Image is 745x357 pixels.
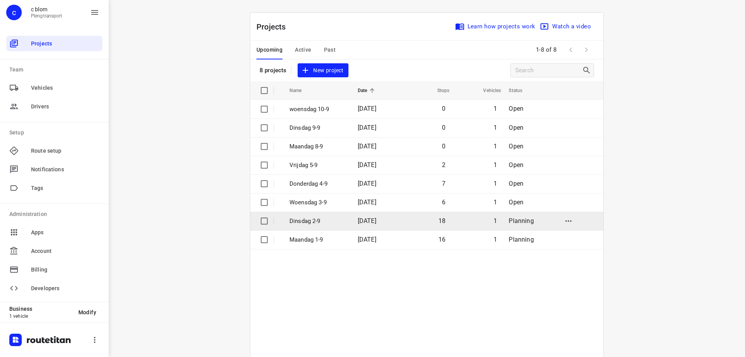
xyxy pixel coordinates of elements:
[563,42,579,57] span: Previous Page
[717,284,731,291] span: 14:12
[9,16,736,25] p: Shift: 08:00 - 19:36
[37,171,329,179] p: 119 Alexanderstraße
[9,129,102,137] p: Setup
[9,210,102,218] p: Administration
[494,161,497,169] span: 1
[335,259,474,266] p: Delivery
[289,179,346,188] p: Donderdag 4-9
[289,105,346,114] p: woensdag 10-9
[289,161,346,170] p: Vrijdag 5-9
[37,287,329,295] p: 19 Professor Keulersstraat, Geleen
[22,131,25,139] div: 3
[358,124,376,131] span: [DATE]
[358,86,378,95] span: Date
[717,197,731,204] span: 13:13
[37,280,329,287] p: 0684553592
[6,162,102,177] div: Notifications
[37,157,329,165] p: 27 Kroesruwe, [GEOGRAPHIC_DATA]
[37,149,329,157] p: 0644999110
[37,113,329,121] p: 29 Oranjestraat, Oost-, West- en Middelbeers
[37,345,329,353] p: 0681123510
[31,184,99,192] span: Tags
[37,214,329,222] p: 0685448453
[78,309,96,315] span: Modify
[22,88,25,95] div: 1
[37,92,329,99] p: 20 Schooneveldstraat, Best
[442,124,445,131] span: 0
[31,165,99,174] span: Notifications
[335,223,339,229] span: —
[256,21,292,33] p: Projects
[289,217,346,226] p: Dinsdag 2-9
[22,175,25,182] div: 5
[494,105,497,112] span: 1
[335,288,339,294] span: —
[335,193,474,201] p: Delivery
[494,217,497,225] span: 1
[509,199,523,206] span: Open
[37,135,329,143] p: [GEOGRAPHIC_DATA], [GEOGRAPHIC_DATA]
[358,199,376,206] span: [DATE]
[37,323,329,331] p: 0638327977
[335,128,474,136] p: Delivery
[717,262,731,270] span: 13:59
[438,217,445,225] span: 18
[717,110,731,117] span: 09:58
[335,172,474,179] p: Delivery
[9,306,72,312] p: Business
[298,63,348,78] button: New project
[6,180,102,196] div: Tags
[335,150,474,158] p: Delivery
[37,301,329,309] p: 0685076584
[494,124,497,131] span: 1
[358,161,376,169] span: [DATE]
[22,197,25,204] div: 6
[31,247,99,255] span: Account
[427,86,450,95] span: Stops
[335,106,474,114] p: Delivery
[37,309,329,317] p: 203 Monseigneur Driessenstraat, Roermond
[20,327,27,334] div: 12
[20,349,27,356] div: 13
[324,45,336,55] span: Past
[37,62,394,70] p: 34 Dukdalfweg
[358,217,376,225] span: [DATE]
[289,124,346,132] p: Dinsdag 9-9
[37,179,329,186] p: [GEOGRAPHIC_DATA], [GEOGRAPHIC_DATA]
[509,236,534,243] span: Planning
[717,305,731,313] span: 14:47
[289,142,346,151] p: Maandag 8-9
[335,332,339,338] span: —
[302,66,343,75] span: New project
[295,45,311,55] span: Active
[6,262,102,277] div: Billing
[22,110,25,117] div: 2
[6,5,22,20] div: c
[22,218,25,226] div: 7
[289,235,346,244] p: Maandag 1-9
[442,180,445,187] span: 7
[509,161,523,169] span: Open
[9,66,102,74] p: Team
[717,131,731,139] span: 11:26
[579,42,594,57] span: Next Page
[335,179,339,185] span: —
[260,67,286,74] p: 8 projects
[31,40,99,48] span: Projects
[289,86,312,95] span: Name
[335,346,474,354] p: Delivery
[442,105,445,112] span: 0
[509,124,523,131] span: Open
[6,225,102,240] div: Apps
[509,143,523,150] span: Open
[509,86,532,95] span: Status
[20,305,27,313] div: 11
[335,245,339,251] span: —
[6,243,102,259] div: Account
[358,105,376,112] span: [DATE]
[37,106,329,113] p: 0685333554
[509,105,523,112] span: Open
[31,284,99,293] span: Developers
[358,236,376,243] span: [DATE]
[37,331,329,339] p: 12 Hoppenraderweg, Swalmen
